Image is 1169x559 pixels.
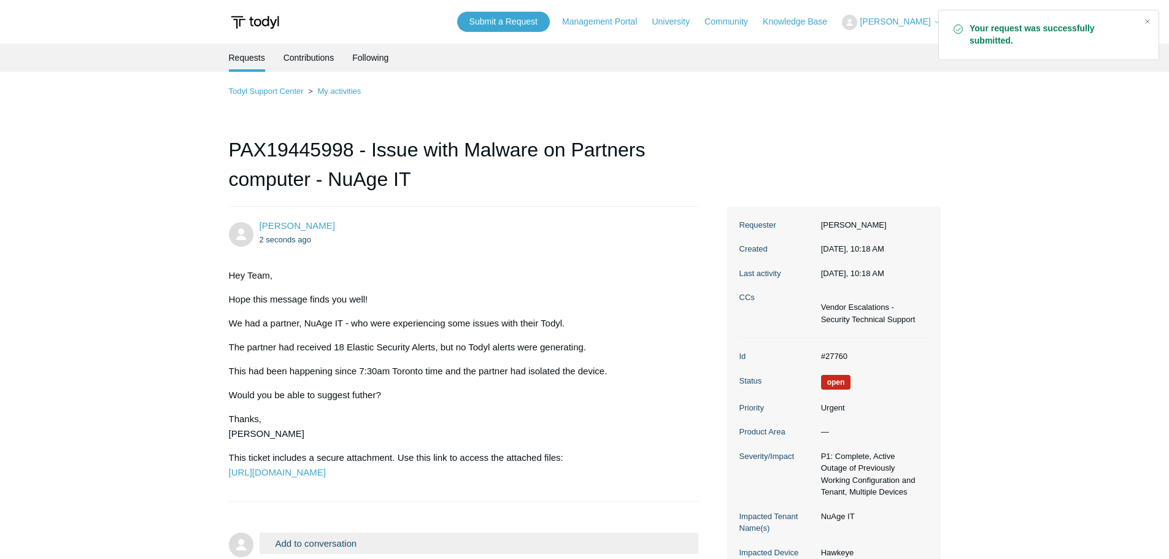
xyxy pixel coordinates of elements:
p: Hope this message finds you well! [229,292,687,307]
a: My activities [317,87,361,96]
button: Add to conversation [260,533,699,554]
a: Knowledge Base [763,15,839,28]
p: This ticket includes a secure attachment. Use this link to access the attached files: [229,450,687,480]
dd: Hawkeye [815,547,928,559]
a: Following [352,44,388,72]
img: Todyl Support Center Help Center home page [229,11,281,34]
dt: Severity/Impact [739,450,815,463]
dd: NuAge IT [815,511,928,523]
li: Todyl Support Center [229,87,306,96]
dt: Requester [739,219,815,231]
dt: Id [739,350,815,363]
time: 08/29/2025, 10:18 [821,244,884,253]
dt: Status [739,375,815,387]
dd: #27760 [815,350,928,363]
dt: Impacted Tenant Name(s) [739,511,815,534]
dd: — [815,426,928,438]
a: Management Portal [562,15,649,28]
span: [PERSON_NAME] [860,17,930,26]
strong: Your request was successfully submitted. [970,23,1134,47]
dd: [PERSON_NAME] [815,219,928,231]
li: My activities [306,87,361,96]
time: 08/29/2025, 10:18 [821,269,884,278]
dt: Priority [739,402,815,414]
dd: Urgent [815,402,928,414]
a: [URL][DOMAIN_NAME] [229,467,326,477]
dt: Product Area [739,426,815,438]
dt: Created [739,243,815,255]
dd: P1: Complete, Active Outage of Previously Working Configuration and Tenant, Multiple Devices [815,450,928,498]
p: We had a partner, NuAge IT - who were experiencing some issues with their Todyl. [229,316,687,331]
dt: Last activity [739,268,815,280]
a: Community [704,15,760,28]
a: Submit a Request [457,12,550,32]
h1: PAX19445998 - Issue with Malware on Partners computer - NuAge IT [229,135,699,207]
a: [PERSON_NAME] [260,220,335,231]
a: Contributions [284,44,334,72]
p: This had been happening since 7:30am Toronto time and the partner had isolated the device. [229,364,687,379]
p: Thanks, [PERSON_NAME] [229,412,687,441]
a: University [652,15,701,28]
dt: CCs [739,291,815,304]
span: We are working on a response for you [821,375,851,390]
div: Close [1139,13,1156,30]
p: The partner had received 18 Elastic Security Alerts, but no Todyl alerts were generating. [229,340,687,355]
time: 08/29/2025, 10:18 [260,235,312,244]
button: [PERSON_NAME] [842,15,940,30]
span: Nick Sharp [260,220,335,231]
li: Vendor Escalations - Security Technical Support [821,301,922,325]
a: Todyl Support Center [229,87,304,96]
li: Requests [229,44,265,72]
p: Hey Team, [229,268,687,283]
p: Would you be able to suggest futher? [229,388,687,403]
